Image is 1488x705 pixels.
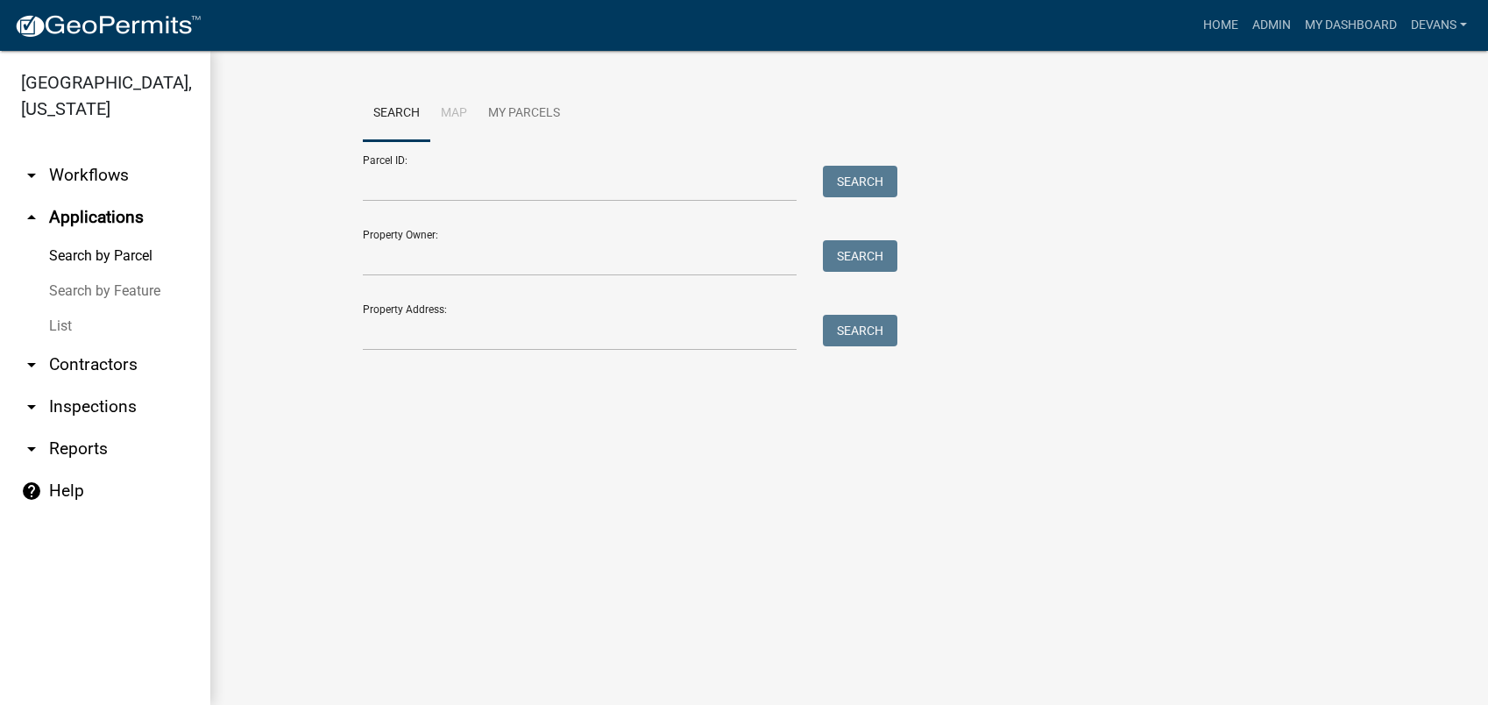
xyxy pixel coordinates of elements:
[21,396,42,417] i: arrow_drop_down
[823,166,897,197] button: Search
[21,354,42,375] i: arrow_drop_down
[363,86,430,142] a: Search
[1298,9,1404,42] a: My Dashboard
[21,165,42,186] i: arrow_drop_down
[21,207,42,228] i: arrow_drop_up
[478,86,570,142] a: My Parcels
[1404,9,1474,42] a: devans
[21,481,42,502] i: help
[21,438,42,459] i: arrow_drop_down
[823,240,897,272] button: Search
[1245,9,1298,42] a: Admin
[823,315,897,346] button: Search
[1196,9,1245,42] a: Home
